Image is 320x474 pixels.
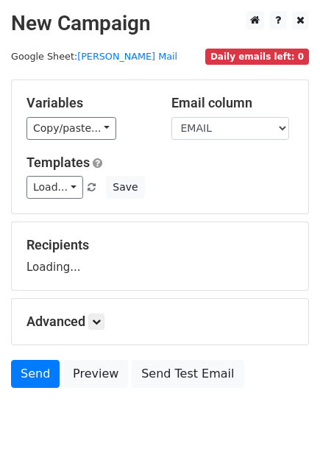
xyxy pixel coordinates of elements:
[26,237,294,275] div: Loading...
[11,360,60,388] a: Send
[171,95,294,111] h5: Email column
[26,314,294,330] h5: Advanced
[63,360,128,388] a: Preview
[26,176,83,199] a: Load...
[11,51,177,62] small: Google Sheet:
[26,117,116,140] a: Copy/paste...
[106,176,144,199] button: Save
[11,11,309,36] h2: New Campaign
[205,51,309,62] a: Daily emails left: 0
[205,49,309,65] span: Daily emails left: 0
[26,95,149,111] h5: Variables
[26,237,294,253] h5: Recipients
[26,155,90,170] a: Templates
[132,360,243,388] a: Send Test Email
[77,51,177,62] a: [PERSON_NAME] Mail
